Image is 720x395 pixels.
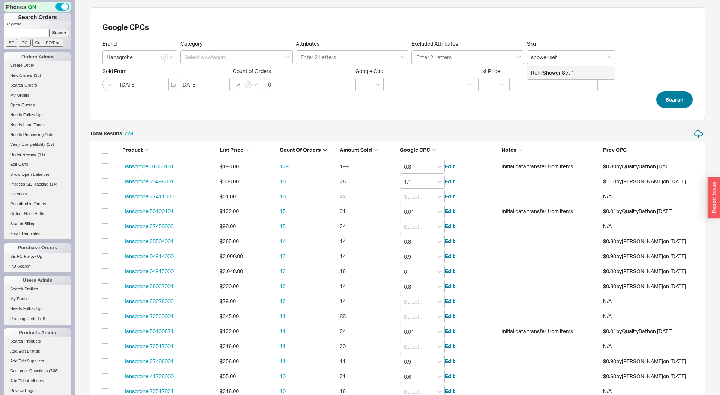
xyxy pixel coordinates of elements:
[445,208,454,215] button: Edit
[122,253,174,259] a: Hansgrohe 04914000
[603,343,701,350] div: N/A
[122,298,174,304] a: Hansgrohe 28276003
[220,283,239,289] span: $220.00
[122,313,174,319] a: Hansgrohe 72530001
[603,388,701,395] div: N/A
[437,360,442,363] svg: open menu
[38,316,45,321] span: ( 79 )
[445,283,454,290] button: Edit
[603,208,673,214] span: $0.01 by QualityBath on [DATE]
[4,81,71,89] a: Search Orders
[102,24,149,31] h2: Google CPCs
[90,131,133,136] h5: Total Results
[445,373,454,380] button: Edit
[445,358,454,365] button: Edit
[280,283,286,289] a: 12
[603,178,686,184] span: $1.10 by [PERSON_NAME] on [DATE]
[340,223,396,230] div: 24
[437,330,442,333] svg: open menu
[49,29,69,37] input: Search
[501,146,599,154] div: Notes
[10,152,36,157] span: Under Review
[4,180,71,188] a: Process SE Tracking(14)
[445,388,454,395] button: Edit
[437,285,442,288] svg: open menu
[400,310,445,323] input: Select...
[445,253,454,260] button: Edit
[253,83,258,86] svg: open menu
[4,328,71,337] div: Products Admin
[280,373,286,379] a: 10
[10,73,32,78] span: New Orders
[300,53,337,61] input: Attributes
[10,182,48,186] span: Process SE Tracking
[233,68,271,74] span: Count of Orders
[603,268,686,274] span: $0.00 by [PERSON_NAME] on [DATE]
[603,147,627,153] span: Prev CPC
[28,3,36,11] span: ON
[437,390,442,393] svg: open menu
[4,295,71,303] a: My Profiles
[400,235,445,248] input: Select...
[280,298,286,304] a: 12
[4,377,71,385] a: Add/Edit Attributes
[376,83,381,86] svg: open menu
[49,368,59,373] span: ( 636 )
[4,210,71,218] a: Orders Need Auths
[468,83,472,86] svg: open menu
[122,283,174,289] a: Hansgrohe 26037001
[220,388,239,394] span: $216.00
[280,238,286,244] a: 14
[280,388,286,394] a: 10
[4,200,71,208] a: Reauthorize Orders
[124,130,133,136] span: 728
[400,190,445,203] input: Select...
[603,373,686,379] span: $0.60 by [PERSON_NAME] on [DATE]
[122,147,142,153] span: Product
[400,370,445,383] input: Select...
[340,313,396,320] div: 88
[4,220,71,228] a: Search Billing
[4,111,71,119] a: Needs Follow Up
[122,208,174,214] a: Hansgrohe 50100101
[445,193,454,200] button: Edit
[220,313,239,319] span: $345.00
[603,253,686,259] span: $0.90 by [PERSON_NAME] on [DATE]
[445,328,454,335] button: Edit
[4,337,71,345] a: Search Products
[220,253,243,259] span: $2,000.00
[280,223,286,229] a: 15
[400,160,445,174] input: Select...
[4,253,71,260] a: SE PO Follow Up
[340,253,396,260] div: 14
[445,223,454,230] button: Edit
[34,73,41,78] span: ( 33 )
[340,193,396,200] div: 22
[220,223,236,229] span: $98.00
[445,298,454,305] button: Edit
[603,193,701,200] div: N/A
[220,328,239,334] span: $122.00
[400,175,445,189] input: Select...
[501,208,599,215] div: Initial data transfer from items
[4,276,71,285] div: Users Admin
[220,238,239,244] span: $265.00
[340,238,396,245] div: 14
[220,268,243,274] span: $2,048.00
[122,146,216,154] div: Product
[437,300,442,303] svg: open menu
[4,141,71,148] a: Verify Compatibility(19)
[340,147,372,153] span: Amount Sold
[4,347,71,355] a: Add/Edit Brands
[4,230,71,238] a: Email Templates
[437,255,442,258] svg: open menu
[527,40,536,47] span: Sku
[180,40,202,47] span: Category
[340,388,396,395] div: 16
[355,68,383,74] span: Google Cpc
[280,358,286,364] a: 11
[220,147,243,153] span: List Price
[220,298,236,304] span: $79.00
[280,208,286,214] a: 15
[10,316,36,321] span: Pending Certs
